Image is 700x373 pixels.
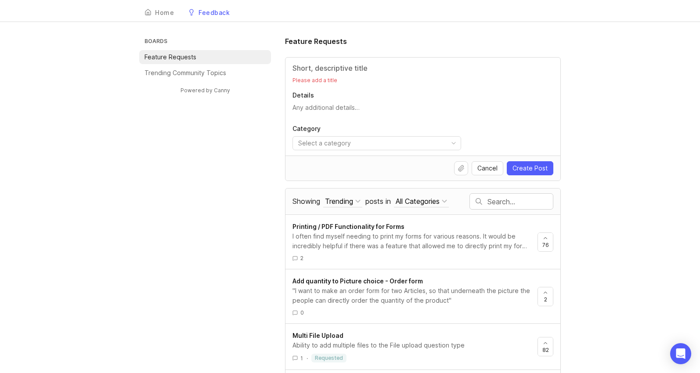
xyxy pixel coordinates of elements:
[292,332,343,339] span: Multi File Upload
[542,346,549,354] span: 82
[315,355,343,362] p: requested
[183,4,235,22] a: Feedback
[139,4,179,22] a: Home
[298,138,351,148] div: Select a category
[542,241,549,249] span: 76
[292,277,423,285] span: Add quantity to Picture choice - Order form
[144,69,226,77] p: Trending Community Topics
[144,53,196,62] p: Feature Requests
[292,286,530,305] div: "I want to make an order form for two Articles, so that underneath the picture the people can dir...
[292,276,538,316] a: Add quantity to Picture choice - Order form"I want to make an order form for two Articles, so tha...
[292,77,553,84] p: Please add a title
[307,355,308,362] div: ·
[292,232,530,251] div: I often find myself needing to print my forms for various reasons. It would be incredibly helpful...
[477,164,498,173] span: Cancel
[507,161,553,175] button: Create Post
[512,164,548,173] span: Create Post
[300,355,303,362] span: 1
[538,232,553,252] button: 76
[365,197,391,206] span: posts in
[292,103,553,121] textarea: Details
[544,296,547,303] span: 2
[292,223,404,230] span: Printing / PDF Functionality for Forms
[155,10,174,16] div: Home
[396,196,440,206] div: All Categories
[292,91,553,100] p: Details
[670,343,691,364] div: Open Intercom Messenger
[292,340,530,350] div: Ability to add multiple files to the File upload question type
[292,63,553,73] input: Title
[394,196,449,207] button: posts in
[285,36,347,47] h1: Feature Requests
[292,222,538,262] a: Printing / PDF Functionality for FormsI often find myself needing to print my forms for various r...
[292,124,553,133] label: Category
[538,287,553,306] button: 2
[139,50,271,64] a: Feature Requests
[198,10,230,16] div: Feedback
[179,85,231,95] a: Powered by Canny
[292,197,320,206] span: Showing
[454,161,468,175] button: Upload file
[472,161,503,175] button: Cancel
[323,196,362,207] button: Showing
[538,337,553,356] button: 82
[300,309,304,316] span: 0
[325,196,353,206] div: Trending
[487,197,553,206] input: Search…
[300,254,303,262] span: 2
[143,36,271,48] h3: Boards
[139,66,271,80] a: Trending Community Topics
[292,331,538,362] a: Multi File UploadAbility to add multiple files to the File upload question type1·requested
